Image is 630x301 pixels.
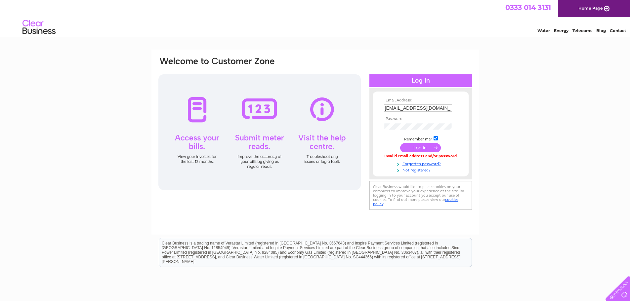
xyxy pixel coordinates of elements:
div: Clear Business would like to place cookies on your computer to improve your experience of the sit... [369,181,472,210]
a: Blog [596,28,606,33]
a: Not registered? [384,167,459,173]
a: cookies policy [373,197,458,206]
a: Telecoms [572,28,592,33]
img: logo.png [22,17,56,37]
th: Password: [382,117,459,121]
th: Email Address: [382,98,459,103]
input: Submit [400,143,441,152]
div: Invalid email address and/or password [384,154,457,159]
a: Forgotten password? [384,160,459,167]
a: Contact [610,28,626,33]
td: Remember me? [382,135,459,142]
a: Water [537,28,550,33]
a: Energy [554,28,568,33]
div: Clear Business is a trading name of Verastar Limited (registered in [GEOGRAPHIC_DATA] No. 3667643... [159,4,472,32]
a: 0333 014 3131 [505,3,551,12]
